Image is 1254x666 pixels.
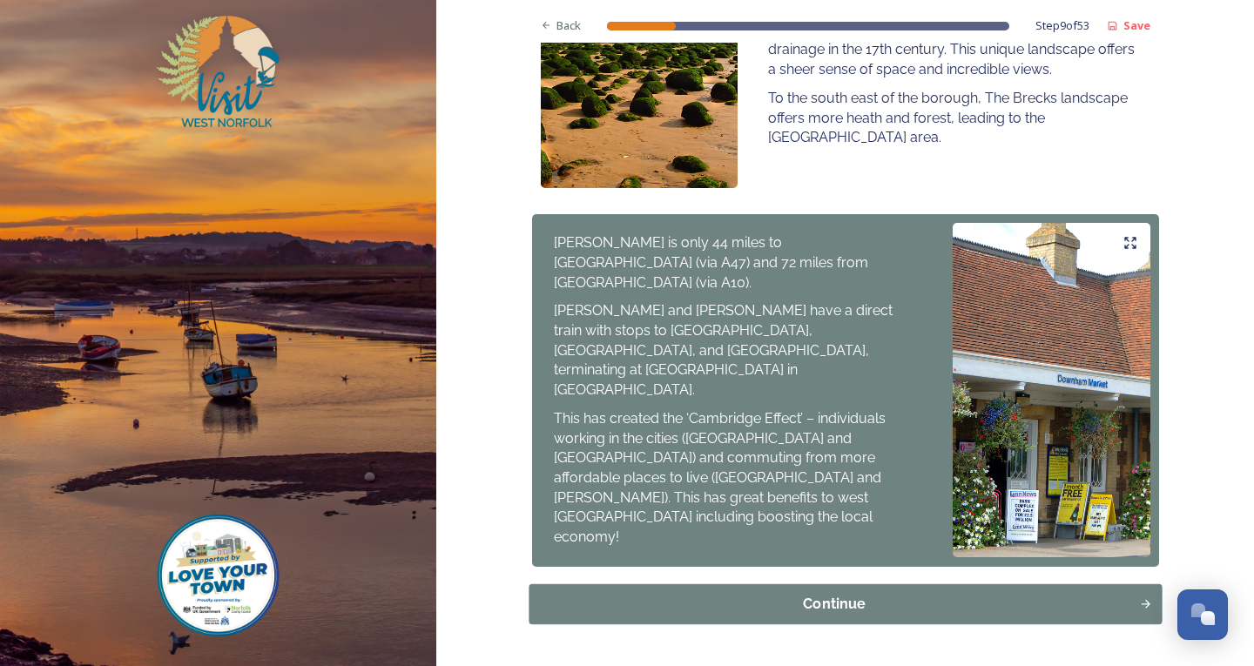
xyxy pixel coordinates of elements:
strong: Save [1123,17,1150,33]
span: Step 9 of 53 [1035,17,1089,34]
p: The Fens to the south of the borough is flat due to drainage in the 17th century. This unique lan... [768,21,1136,80]
span: Back [556,17,581,34]
button: Open Chat [1177,589,1228,640]
span: [PERSON_NAME] and [PERSON_NAME] have a direct train with stops to [GEOGRAPHIC_DATA], [GEOGRAPHIC_... [554,302,896,398]
span: This has created the ‘Cambridge Effect’ – individuals working in the cities ([GEOGRAPHIC_DATA] an... [554,410,889,545]
span: [PERSON_NAME] is only 44 miles to [GEOGRAPHIC_DATA] (via A47) and 72 miles from [GEOGRAPHIC_DATA]... [554,234,872,290]
button: Continue [529,584,1162,624]
div: Continue [538,594,1129,615]
p: To the south east of the borough, The Brecks landscape offers more heath and forest, leading to t... [768,89,1136,148]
